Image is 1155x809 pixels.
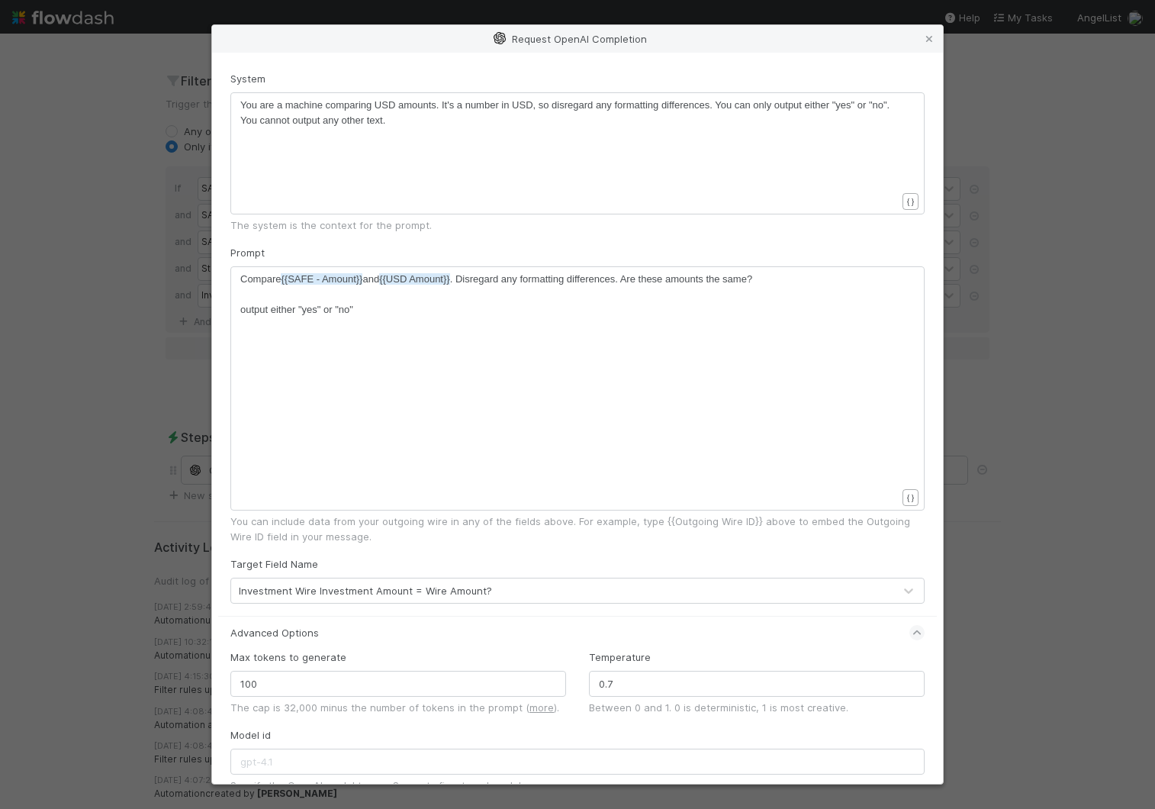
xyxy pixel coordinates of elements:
[230,701,559,714] span: The cap is 32,000 minus the number of tokens in the prompt ( ).
[230,649,346,665] label: Max tokens to generate
[902,193,919,210] button: { }
[240,273,752,285] span: Compare and . Disregard any formatting differences. Are these amounts the same?
[589,700,925,715] div: Between 0 and 1. 0 is deterministic, 1 is most creative.
[239,583,492,598] div: Investment Wire Investment Amount = Wire Amount?
[230,514,925,544] div: You can include data from your outgoing wire in any of the fields above. For example, type {{Outg...
[230,727,271,743] label: Model id
[281,273,362,285] span: {{SAFE - Amount}}
[230,625,319,640] span: Advanced Options
[212,25,943,53] div: Request OpenAI Completion
[230,218,925,233] div: The system is the context for the prompt.
[379,273,450,285] span: {{USD Amount}}
[230,671,566,697] input: 100
[902,489,919,506] button: { }
[240,304,353,315] span: output either "yes" or "no"
[230,778,925,793] div: Specify the OpenAI model to use. Supports fine-tuned models.
[230,749,925,775] input: gpt-4.1
[589,649,651,665] label: Temperature
[230,245,265,260] label: Prompt
[529,701,554,714] a: more
[494,32,506,44] img: openai-logo-6c72d3214ab305b6eb66.svg
[240,99,893,126] span: You are a machine comparing USD amounts. It's a number in USD, so disregard any formatting differ...
[589,671,925,697] input: 0.7
[230,71,265,86] label: System
[230,556,318,572] label: Target Field Name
